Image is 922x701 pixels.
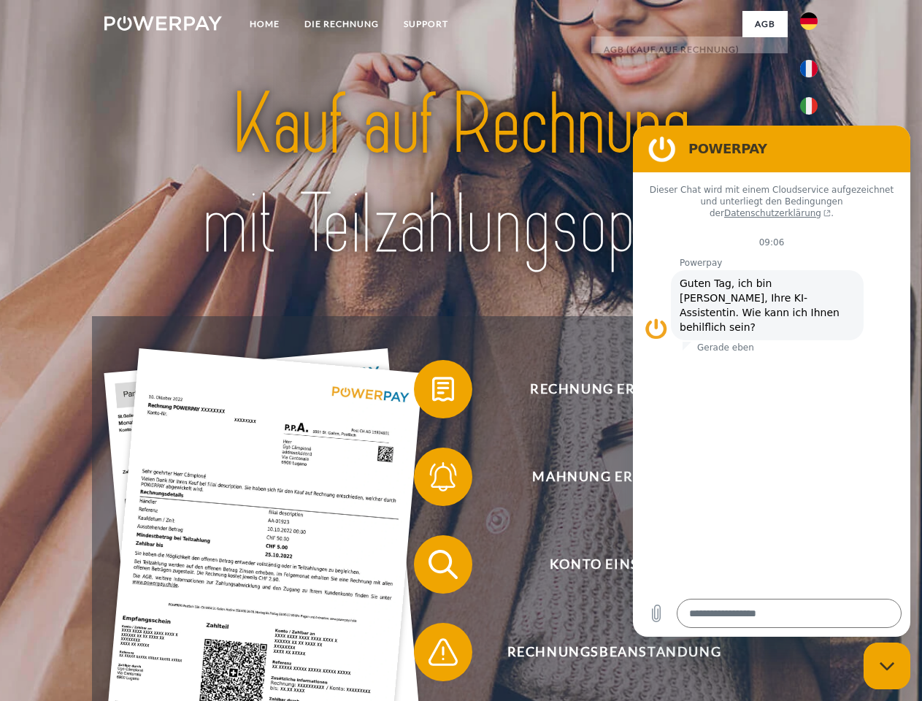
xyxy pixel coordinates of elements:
[742,11,788,37] a: agb
[391,11,461,37] a: SUPPORT
[237,11,292,37] a: Home
[800,12,818,30] img: de
[414,360,794,418] button: Rechnung erhalten?
[414,535,794,594] button: Konto einsehen
[435,448,793,506] span: Mahnung erhalten?
[435,535,793,594] span: Konto einsehen
[435,623,793,681] span: Rechnungsbeanstandung
[104,16,222,31] img: logo-powerpay-white.svg
[425,371,461,407] img: qb_bill.svg
[864,643,910,689] iframe: Schaltfläche zum Öffnen des Messaging-Fensters; Konversation läuft
[425,459,461,495] img: qb_bell.svg
[292,11,391,37] a: DIE RECHNUNG
[633,126,910,637] iframe: Messaging-Fenster
[425,634,461,670] img: qb_warning.svg
[414,448,794,506] button: Mahnung erhalten?
[139,70,783,280] img: title-powerpay_de.svg
[425,546,461,583] img: qb_search.svg
[591,37,788,63] a: AGB (Kauf auf Rechnung)
[435,360,793,418] span: Rechnung erhalten?
[800,60,818,77] img: fr
[414,623,794,681] button: Rechnungsbeanstandung
[800,97,818,115] img: it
